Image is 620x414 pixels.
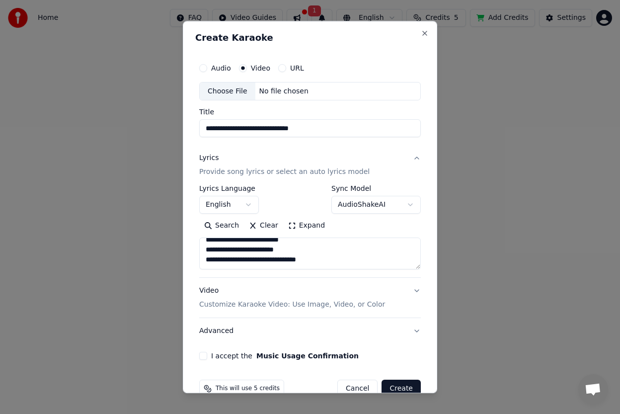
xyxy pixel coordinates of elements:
[290,65,304,72] label: URL
[199,154,219,164] div: Lyrics
[199,300,385,310] p: Customize Karaoke Video: Use Image, Video, or Color
[256,353,359,360] button: I accept the
[199,109,421,116] label: Title
[199,185,421,278] div: LyricsProvide song lyrics or select an auto lyrics model
[200,83,255,100] div: Choose File
[199,185,259,192] label: Lyrics Language
[283,218,330,234] button: Expand
[199,278,421,318] button: VideoCustomize Karaoke Video: Use Image, Video, or Color
[251,65,270,72] label: Video
[199,218,244,234] button: Search
[331,185,421,192] label: Sync Model
[199,167,370,177] p: Provide song lyrics or select an auto lyrics model
[199,146,421,185] button: LyricsProvide song lyrics or select an auto lyrics model
[199,319,421,344] button: Advanced
[255,86,312,96] div: No file chosen
[216,385,280,393] span: This will use 5 credits
[211,353,359,360] label: I accept the
[195,33,425,42] h2: Create Karaoke
[199,286,385,310] div: Video
[211,65,231,72] label: Audio
[382,380,421,398] button: Create
[244,218,283,234] button: Clear
[337,380,378,398] button: Cancel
